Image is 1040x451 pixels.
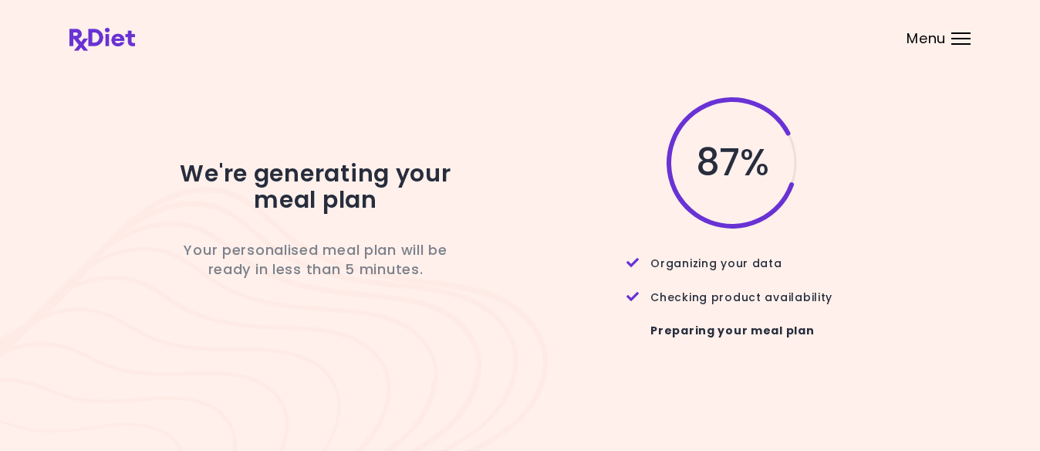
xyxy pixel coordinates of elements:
span: Menu [907,32,946,46]
div: Checking product availability [626,273,839,306]
h2: We're generating your meal plan [173,161,458,214]
div: Organizing your data [626,239,839,272]
span: 87 % [696,150,768,176]
p: Your personalised meal plan will be ready in less than 5 minutes. [173,240,458,279]
div: Preparing your meal plan [626,306,839,355]
img: RxDiet [69,28,135,51]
